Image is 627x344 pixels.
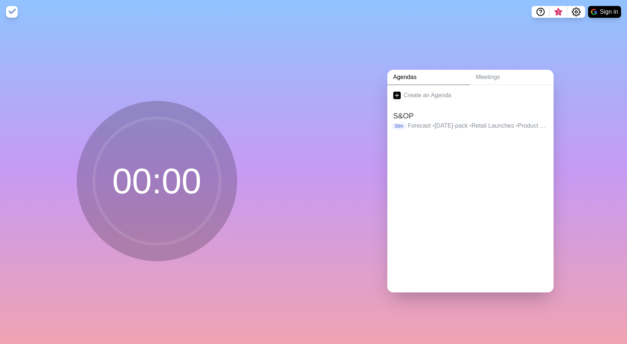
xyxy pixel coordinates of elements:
[433,122,435,129] span: •
[588,6,621,18] button: Sign in
[516,122,518,129] span: •
[470,70,554,85] a: Meetings
[387,85,554,106] a: Create an Agenda
[549,6,567,18] button: What’s new
[392,123,406,130] p: 30m
[591,9,597,15] img: google logo
[6,6,18,18] img: timeblocks logo
[567,6,585,18] button: Settings
[393,110,548,121] h2: S&OP
[555,9,561,15] span: 3
[408,121,548,130] p: Forecast [DATE]-pack Retail Launches Product Changes STF S&OP Presentation
[532,6,549,18] button: Help
[387,70,470,85] a: Agendas
[469,122,472,129] span: •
